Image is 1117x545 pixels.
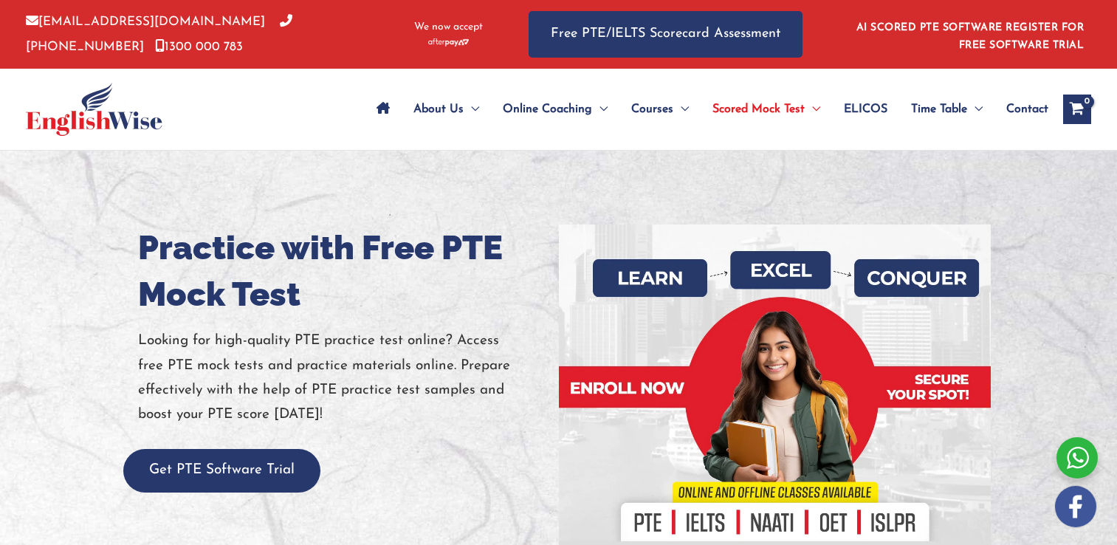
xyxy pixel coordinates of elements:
a: ELICOS [832,83,899,135]
span: Contact [1006,83,1048,135]
span: Scored Mock Test [712,83,805,135]
a: 1300 000 783 [155,41,243,53]
span: Courses [631,83,673,135]
a: Scored Mock TestMenu Toggle [701,83,832,135]
a: Contact [994,83,1048,135]
h1: Practice with Free PTE Mock Test [138,224,548,318]
img: cropped-ew-logo [26,83,162,136]
span: We now accept [414,20,483,35]
span: About Us [413,83,464,135]
a: View Shopping Cart, empty [1063,95,1091,124]
a: CoursesMenu Toggle [619,83,701,135]
a: [PHONE_NUMBER] [26,16,292,52]
a: Online CoachingMenu Toggle [491,83,619,135]
img: Afterpay-Logo [428,38,469,47]
nav: Site Navigation: Main Menu [365,83,1048,135]
span: Online Coaching [503,83,592,135]
button: Get PTE Software Trial [123,449,320,493]
span: Time Table [911,83,967,135]
a: Free PTE/IELTS Scorecard Assessment [529,11,802,58]
span: Menu Toggle [673,83,689,135]
span: Menu Toggle [967,83,983,135]
span: ELICOS [844,83,887,135]
aside: Header Widget 1 [848,10,1091,58]
a: Time TableMenu Toggle [899,83,994,135]
span: Menu Toggle [464,83,479,135]
a: Get PTE Software Trial [123,463,320,477]
span: Menu Toggle [805,83,820,135]
p: Looking for high-quality PTE practice test online? Access free PTE mock tests and practice materi... [138,329,548,427]
a: AI SCORED PTE SOFTWARE REGISTER FOR FREE SOFTWARE TRIAL [856,22,1085,51]
img: white-facebook.png [1055,486,1096,527]
a: [EMAIL_ADDRESS][DOMAIN_NAME] [26,16,265,28]
span: Menu Toggle [592,83,608,135]
a: About UsMenu Toggle [402,83,491,135]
